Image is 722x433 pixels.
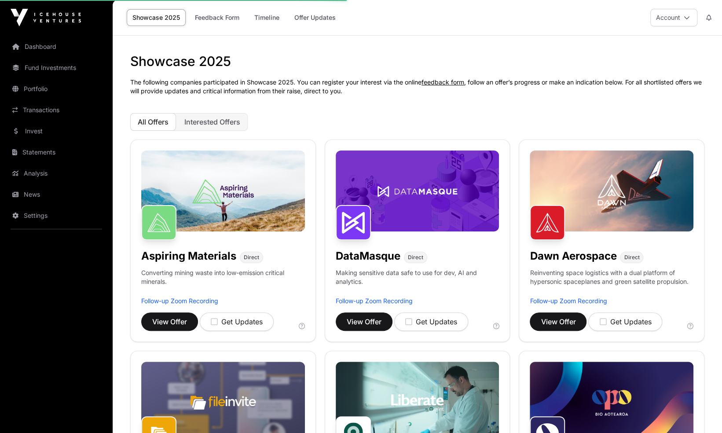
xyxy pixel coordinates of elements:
span: Direct [244,254,259,261]
a: Offer Updates [289,9,341,26]
img: DataMasque-Banner.jpg [336,150,499,231]
button: Get Updates [394,312,468,331]
a: Analysis [7,164,106,183]
a: feedback form [421,78,464,86]
a: Fund Investments [7,58,106,77]
h1: DataMasque [336,249,400,263]
p: The following companies participated in Showcase 2025. You can register your interest via the onl... [130,78,704,95]
span: Interested Offers [184,117,240,126]
button: Account [650,9,697,26]
div: Get Updates [405,316,457,327]
a: Feedback Form [189,9,245,26]
img: Dawn Aerospace [530,205,565,240]
p: Making sensitive data safe to use for dev, AI and analytics. [336,268,499,297]
a: Follow-up Zoom Recording [530,297,607,305]
span: Direct [624,254,639,261]
h1: Showcase 2025 [130,53,704,69]
a: Invest [7,121,106,141]
a: Settings [7,206,106,225]
span: All Offers [138,117,169,126]
h1: Dawn Aerospace [530,249,616,263]
a: Transactions [7,100,106,120]
h1: Aspiring Materials [141,249,236,263]
a: Follow-up Zoom Recording [336,297,413,305]
p: Reinventing space logistics with a dual platform of hypersonic spaceplanes and green satellite pr... [530,268,693,297]
button: All Offers [130,113,176,131]
a: Statements [7,143,106,162]
a: Showcase 2025 [127,9,186,26]
button: View Offer [141,312,198,331]
img: Aspiring-Banner.jpg [141,150,305,231]
span: View Offer [541,316,575,327]
img: Dawn-Banner.jpg [530,150,693,231]
img: Aspiring Materials [141,205,176,240]
button: View Offer [530,312,586,331]
img: Icehouse Ventures Logo [11,9,81,26]
button: View Offer [336,312,392,331]
span: View Offer [152,316,187,327]
a: News [7,185,106,204]
div: Get Updates [599,316,651,327]
button: Interested Offers [177,113,248,131]
span: Direct [408,254,423,261]
button: Get Updates [588,312,662,331]
span: View Offer [347,316,381,327]
p: Converting mining waste into low-emission critical minerals. [141,268,305,297]
img: DataMasque [336,205,371,240]
a: Timeline [249,9,285,26]
a: Dashboard [7,37,106,56]
a: Follow-up Zoom Recording [141,297,218,305]
div: Get Updates [211,316,263,327]
iframe: Chat Widget [678,391,722,433]
button: Get Updates [200,312,274,331]
a: Portfolio [7,79,106,99]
